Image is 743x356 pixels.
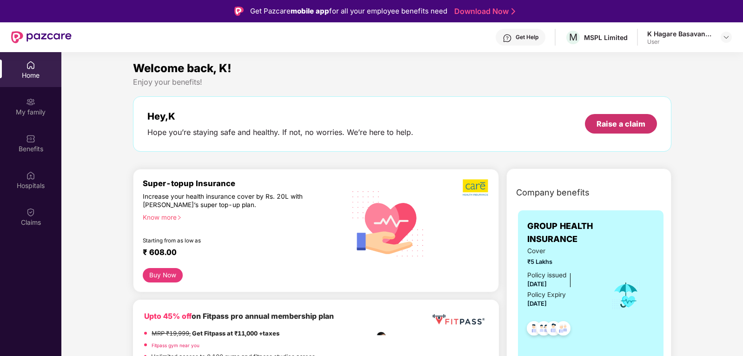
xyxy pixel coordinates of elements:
img: svg+xml;base64,PHN2ZyBpZD0iRHJvcGRvd24tMzJ4MzIiIHhtbG5zPSJodHRwOi8vd3d3LnczLm9yZy8yMDAwL3N2ZyIgd2... [723,34,730,41]
img: svg+xml;base64,PHN2ZyB3aWR0aD0iMjAiIGhlaWdodD0iMjAiIHZpZXdCb3g9IjAgMCAyMCAyMCIgZmlsbD0ibm9uZSIgeG... [26,97,35,107]
div: Policy issued [527,270,566,281]
span: [DATE] [527,300,547,307]
span: Cover [527,246,598,256]
div: K Hagare Basavanagowda [647,29,712,38]
span: Welcome back, K! [133,61,232,75]
div: ₹ 608.00 [143,248,335,259]
div: Increase your health insurance cover by Rs. 20L with [PERSON_NAME]’s super top-up plan. [143,192,305,209]
img: svg+xml;base64,PHN2ZyBpZD0iQ2xhaW0iIHhtbG5zPSJodHRwOi8vd3d3LnczLm9yZy8yMDAwL3N2ZyIgd2lkdGg9IjIwIi... [26,208,35,217]
a: Download Now [454,7,512,16]
div: Super-topup Insurance [143,179,345,188]
img: svg+xml;base64,PHN2ZyBpZD0iQmVuZWZpdHMiIHhtbG5zPSJodHRwOi8vd3d3LnczLm9yZy8yMDAwL3N2ZyIgd2lkdGg9Ij... [26,134,35,143]
img: New Pazcare Logo [11,31,72,43]
div: Get Pazcare for all your employee benefits need [250,6,447,17]
b: on Fitpass pro annual membership plan [144,312,334,321]
div: MSPL Limited [584,33,628,42]
span: ₹5 Lakhs [527,257,598,267]
img: svg+xml;base64,PHN2ZyB4bWxucz0iaHR0cDovL3d3dy53My5vcmcvMjAwMC9zdmciIHdpZHRoPSI0OC45NDMiIGhlaWdodD... [552,318,575,341]
img: b5dec4f62d2307b9de63beb79f102df3.png [463,179,489,196]
img: svg+xml;base64,PHN2ZyB4bWxucz0iaHR0cDovL3d3dy53My5vcmcvMjAwMC9zdmciIHdpZHRoPSI0OC45MTUiIGhlaWdodD... [532,318,555,341]
img: svg+xml;base64,PHN2ZyBpZD0iSG9zcGl0YWxzIiB4bWxucz0iaHR0cDovL3d3dy53My5vcmcvMjAwMC9zdmciIHdpZHRoPS... [26,171,35,180]
span: M [569,32,577,43]
div: Hey, K [147,111,413,122]
span: right [177,215,182,220]
img: svg+xml;base64,PHN2ZyB4bWxucz0iaHR0cDovL3d3dy53My5vcmcvMjAwMC9zdmciIHdpZHRoPSI0OC45NDMiIGhlaWdodD... [523,318,545,341]
div: Policy Expiry [527,290,566,300]
img: Logo [234,7,244,16]
del: MRP ₹19,999, [152,330,191,337]
span: Company benefits [516,186,590,199]
span: [DATE] [527,281,547,288]
strong: mobile app [291,7,329,15]
div: User [647,38,712,46]
strong: Get Fitpass at ₹11,000 +taxes [192,330,279,337]
img: svg+xml;base64,PHN2ZyB4bWxucz0iaHR0cDovL3d3dy53My5vcmcvMjAwMC9zdmciIHdpZHRoPSI0OC45NDMiIGhlaWdodD... [542,318,565,341]
span: GROUP HEALTH INSURANCE [527,220,612,246]
div: Enjoy your benefits! [133,77,671,87]
img: svg+xml;base64,PHN2ZyBpZD0iSG9tZSIgeG1sbnM9Imh0dHA6Ly93d3cudzMub3JnLzIwMDAvc3ZnIiB3aWR0aD0iMjAiIG... [26,60,35,70]
img: fppp.png [431,311,486,328]
div: Starting from as low as [143,237,305,244]
img: icon [611,280,641,310]
img: svg+xml;base64,PHN2ZyB4bWxucz0iaHR0cDovL3d3dy53My5vcmcvMjAwMC9zdmciIHhtbG5zOnhsaW5rPSJodHRwOi8vd3... [345,179,431,267]
a: Fitpass gym near you [152,343,199,348]
img: svg+xml;base64,PHN2ZyBpZD0iSGVscC0zMngzMiIgeG1sbnM9Imh0dHA6Ly93d3cudzMub3JnLzIwMDAvc3ZnIiB3aWR0aD... [503,34,512,43]
div: Get Help [516,34,538,41]
img: Stroke [511,7,515,16]
div: Know more [143,213,339,220]
b: Upto 45% off [144,312,192,321]
div: Raise a claim [597,119,645,129]
button: Buy Now [143,268,182,282]
div: Hope you’re staying safe and healthy. If not, no worries. We’re here to help. [147,128,413,137]
img: insurerLogo [621,220,646,245]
